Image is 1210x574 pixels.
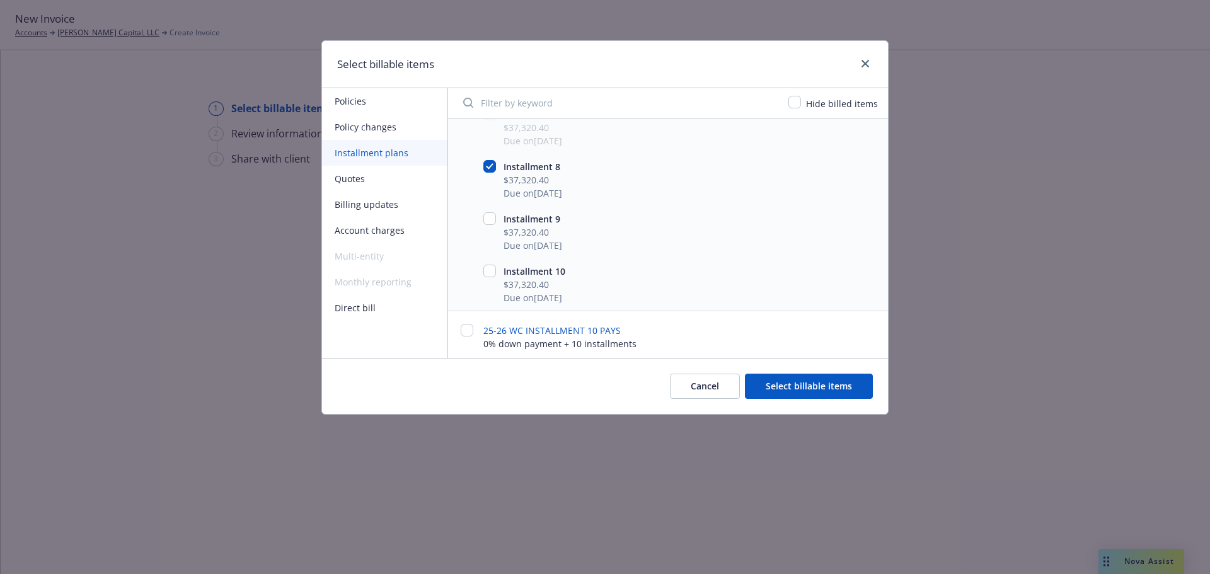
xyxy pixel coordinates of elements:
span: 0% down payment + 10 installments [483,337,875,350]
button: Installment plans [322,140,447,166]
a: close [858,56,873,71]
button: Direct bill [322,295,447,321]
input: Filter by keyword [456,90,781,115]
button: Installment 9 [504,212,562,226]
span: Due on [DATE] [504,291,565,304]
span: Due on [DATE] [504,187,562,200]
button: Installment 8 [504,160,562,173]
button: Policies [322,88,447,114]
span: Due on [DATE] [504,239,562,252]
button: Select billable items [745,374,873,399]
span: Monthly reporting [322,269,447,295]
span: $37,320.40 [504,278,565,291]
span: $37,320.40 [504,121,562,134]
span: Hide billed items [806,98,878,110]
span: $37,320.40 [504,173,562,187]
span: Due on [DATE] [504,134,562,147]
button: Cancel [670,374,740,399]
h1: Select billable items [337,56,434,72]
span: Installment 7$37,320.40Due on[DATE] [448,101,888,154]
button: Quotes [322,166,447,192]
button: Account charges [322,217,447,243]
span: 25-26 WC Installment 10 Pays [483,324,621,336]
span: Multi-entity [322,243,447,269]
button: Billing updates [322,192,447,217]
span: $37,320.40 [504,226,562,239]
button: Installment 10 [504,265,565,278]
button: Policy changes [322,114,447,140]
